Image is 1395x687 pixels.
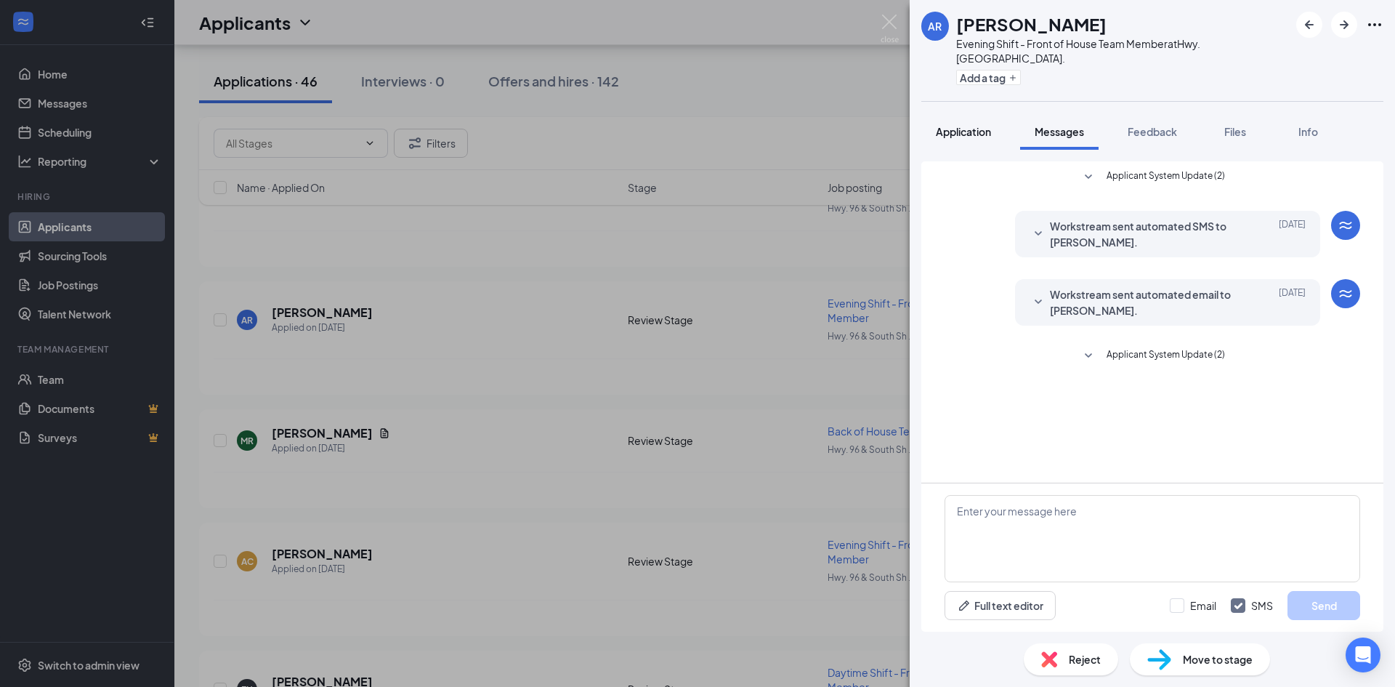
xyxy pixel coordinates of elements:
[1050,286,1240,318] span: Workstream sent automated email to [PERSON_NAME].
[1183,651,1253,667] span: Move to stage
[956,36,1289,65] div: Evening Shift - Front of House Team Member at Hwy. [GEOGRAPHIC_DATA].
[1080,169,1097,186] svg: SmallChevronDown
[1080,169,1225,186] button: SmallChevronDownApplicant System Update (2)
[1337,217,1354,234] svg: WorkstreamLogo
[1035,125,1084,138] span: Messages
[1008,73,1017,82] svg: Plus
[1287,591,1360,620] button: Send
[1337,285,1354,302] svg: WorkstreamLogo
[956,70,1021,85] button: PlusAdd a tag
[1301,16,1318,33] svg: ArrowLeftNew
[1366,16,1383,33] svg: Ellipses
[1128,125,1177,138] span: Feedback
[1298,125,1318,138] span: Info
[1279,286,1306,318] span: [DATE]
[1030,294,1047,311] svg: SmallChevronDown
[1069,651,1101,667] span: Reject
[1030,225,1047,243] svg: SmallChevronDown
[1335,16,1353,33] svg: ArrowRight
[928,19,942,33] div: AR
[957,598,971,613] svg: Pen
[1279,218,1306,250] span: [DATE]
[936,125,991,138] span: Application
[1346,638,1380,672] div: Open Intercom Messenger
[1080,347,1225,365] button: SmallChevronDownApplicant System Update (2)
[1050,218,1240,250] span: Workstream sent automated SMS to [PERSON_NAME].
[1107,169,1225,186] span: Applicant System Update (2)
[1107,347,1225,365] span: Applicant System Update (2)
[1224,125,1246,138] span: Files
[956,12,1107,36] h1: [PERSON_NAME]
[1331,12,1357,38] button: ArrowRight
[1080,347,1097,365] svg: SmallChevronDown
[1296,12,1322,38] button: ArrowLeftNew
[945,591,1056,620] button: Full text editorPen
